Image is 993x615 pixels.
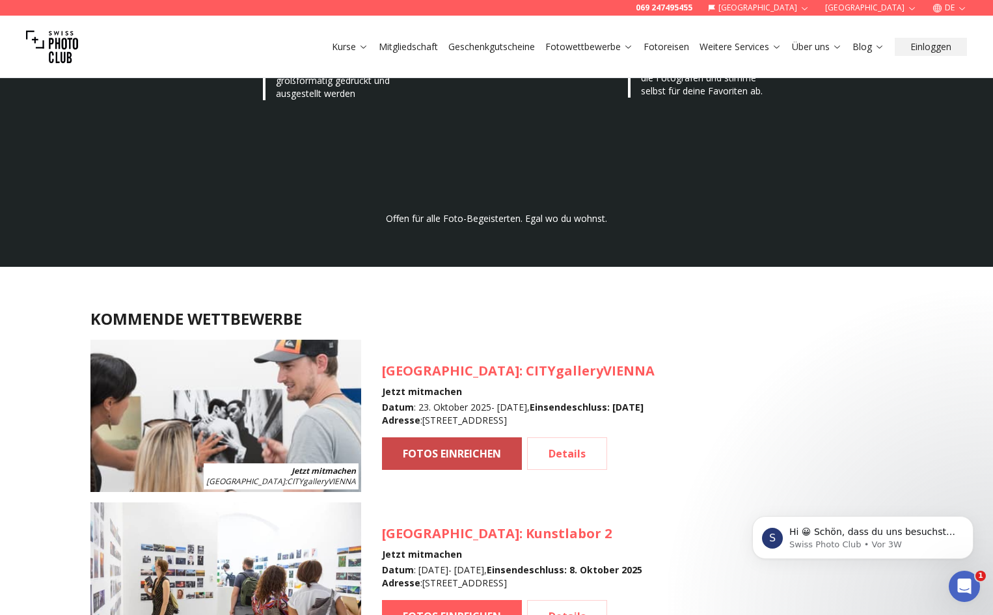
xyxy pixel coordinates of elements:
[379,40,438,53] a: Mitgliedschaft
[487,564,642,576] b: Einsendeschluss : 8. Oktober 2025
[382,401,414,413] b: Datum
[852,40,884,53] a: Blog
[895,38,967,56] button: Einloggen
[638,38,694,56] button: Fotoreisen
[90,340,361,492] img: SPC Photo Awards WIEN Oktober 2025
[372,212,621,225] p: Offen für alle Foto-Begeisterten. Egal wo du wohnst.
[975,571,986,581] span: 1
[792,40,842,53] a: Über uns
[847,38,890,56] button: Blog
[276,61,411,100] span: diese entscheidet, welche Fotos großformatig gedruckt und ausgestellt werden
[540,38,638,56] button: Fotowettbewerbe
[382,564,414,576] b: Datum
[530,401,644,413] b: Einsendeschluss : [DATE]
[949,571,980,602] iframe: Intercom live chat
[382,577,420,589] b: Adresse
[90,308,903,329] h2: KOMMENDE WETTBEWERBE
[382,362,655,380] h3: : CITYgalleryVIENNA
[206,476,356,487] span: : CITYgalleryVIENNA
[448,40,535,53] a: Geschenkgutscheine
[733,489,993,580] iframe: Intercom notifications Nachricht
[545,40,633,53] a: Fotowettbewerbe
[382,525,519,542] span: [GEOGRAPHIC_DATA]
[443,38,540,56] button: Geschenkgutscheine
[644,40,689,53] a: Fotoreisen
[206,476,285,487] span: [GEOGRAPHIC_DATA]
[327,38,374,56] button: Kurse
[382,362,519,379] span: [GEOGRAPHIC_DATA]
[332,40,368,53] a: Kurse
[382,548,642,561] h4: Jetzt mitmachen
[382,564,642,590] div: : [DATE] - [DATE] , : [STREET_ADDRESS]
[636,3,692,13] a: 069 247495455
[382,525,642,543] h3: : Kunstlabor 2
[382,401,655,427] div: : 23. Oktober 2025 - [DATE] , : [STREET_ADDRESS]
[382,414,420,426] b: Adresse
[382,385,655,398] h4: Jetzt mitmachen
[700,40,782,53] a: Weitere Services
[292,465,356,476] b: Jetzt mitmachen
[787,38,847,56] button: Über uns
[527,437,607,470] a: Details
[26,21,78,73] img: Swiss photo club
[382,437,522,470] a: FOTOS EINREICHEN
[374,38,443,56] button: Mitgliedschaft
[694,38,787,56] button: Weitere Services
